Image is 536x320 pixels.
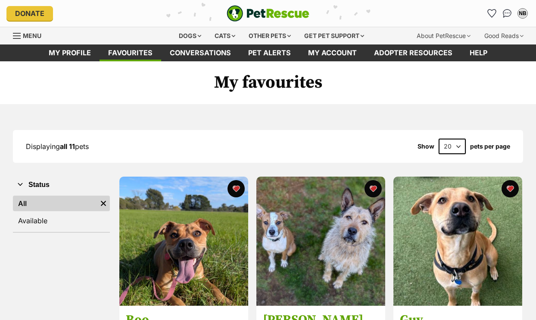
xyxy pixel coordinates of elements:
img: Guy [393,177,522,306]
img: chat-41dd97257d64d25036548639549fe6c8038ab92f7586957e7f3b1b290dea8141.svg [503,9,512,18]
ul: Account quick links [485,6,530,20]
button: favourite [365,180,382,197]
div: Other pets [243,27,297,44]
div: NB [518,9,527,18]
span: Menu [23,32,41,39]
a: Adopter resources [365,44,461,61]
img: logo-e224e6f780fb5917bec1dbf3a21bbac754714ae5b6737aabdf751b685950b380.svg [227,5,309,22]
a: PetRescue [227,5,309,22]
button: favourite [502,180,519,197]
button: favourite [227,180,245,197]
a: Favourites [100,44,161,61]
a: My profile [40,44,100,61]
div: Cats [209,27,241,44]
div: About PetRescue [411,27,477,44]
a: Pet alerts [240,44,299,61]
a: Menu [13,27,47,43]
strong: all 11 [60,142,75,151]
div: Status [13,194,110,232]
a: Remove filter [97,196,110,211]
a: All [13,196,97,211]
img: Norman Nerf [256,177,385,306]
a: My account [299,44,365,61]
label: pets per page [470,143,510,150]
iframe: Help Scout Beacon - Open [474,277,519,303]
div: Get pet support [298,27,370,44]
a: Available [13,213,110,228]
button: Status [13,179,110,190]
span: Displaying pets [26,142,89,151]
button: My account [516,6,530,20]
div: Good Reads [478,27,530,44]
img: Boo [119,177,248,306]
div: Dogs [173,27,207,44]
a: conversations [161,44,240,61]
a: Conversations [500,6,514,20]
span: Show [418,143,434,150]
a: Favourites [485,6,499,20]
a: Donate [6,6,53,21]
a: Help [461,44,496,61]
